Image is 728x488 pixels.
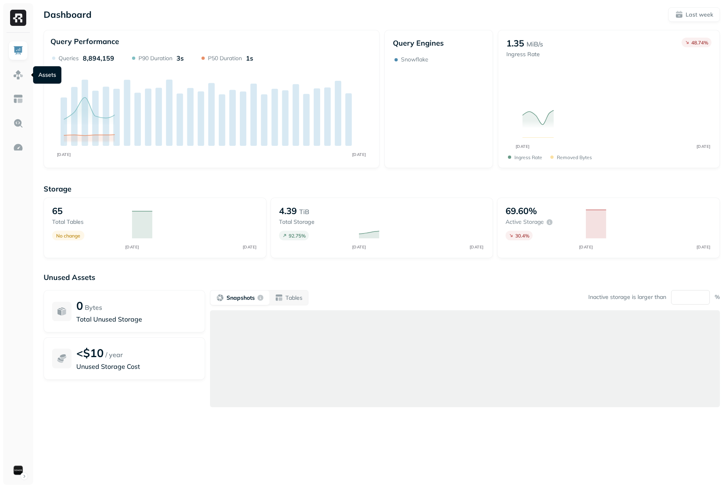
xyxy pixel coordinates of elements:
p: Snowflake [401,56,428,63]
p: Total Unused Storage [76,314,197,324]
p: % [715,293,720,301]
p: TiB [299,207,309,217]
p: Tables [285,294,302,302]
p: 0 [76,299,83,313]
p: Bytes [85,303,102,312]
tspan: [DATE] [696,244,710,250]
p: Query Performance [50,37,119,46]
tspan: [DATE] [579,244,593,250]
p: Removed bytes [557,154,592,160]
p: Unused Storage Cost [76,362,197,371]
img: Asset Explorer [13,94,23,104]
p: / year [105,350,123,360]
p: Active storage [506,218,544,226]
p: 3s [176,54,184,62]
tspan: [DATE] [696,144,710,149]
p: 8,894,159 [83,54,114,62]
div: Assets [33,66,61,84]
p: No change [56,233,80,239]
img: Dashboard [13,45,23,56]
p: Dashboard [44,9,92,20]
p: Queries [59,55,79,62]
p: 65 [52,205,63,217]
p: MiB/s [527,39,543,49]
img: Assets [13,69,23,80]
p: Query Engines [393,38,485,48]
img: Optimization [13,142,23,153]
p: Inactive storage is larger than [588,293,666,301]
p: 4.39 [279,205,297,217]
tspan: [DATE] [352,152,366,157]
p: Last week [686,11,713,19]
img: Ryft [10,10,26,26]
p: Storage [44,184,720,194]
p: 1s [246,54,253,62]
img: Sonos [13,465,24,476]
p: Snapshots [227,294,255,302]
p: 1.35 [506,38,524,49]
p: 69.60% [506,205,537,217]
tspan: [DATE] [57,152,71,157]
p: <$10 [76,346,104,360]
p: P50 Duration [208,55,242,62]
p: 48.74 % [691,40,708,46]
p: P90 Duration [138,55,172,62]
tspan: [DATE] [125,244,139,250]
p: 30.4 % [515,233,529,239]
tspan: [DATE] [470,244,484,250]
tspan: [DATE] [243,244,257,250]
p: Total storage [279,218,351,226]
img: Query Explorer [13,118,23,128]
tspan: [DATE] [515,144,529,149]
p: Unused Assets [44,273,720,282]
p: 92.75 % [289,233,306,239]
p: Ingress Rate [506,50,543,58]
p: Ingress Rate [514,154,542,160]
tspan: [DATE] [352,244,366,250]
button: Last week [668,7,720,22]
p: Total tables [52,218,124,226]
